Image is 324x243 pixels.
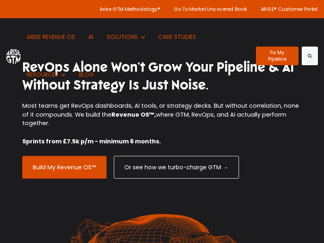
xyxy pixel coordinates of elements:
a: Or see how we turbo-charge GTM → [114,156,239,179]
strong: Sprints from £7.5k p/m - minimum 6 months. [22,137,161,145]
strong: Revenue OS™, [111,111,156,119]
nav: Desktop navigation [21,18,250,94]
button: Show submenu for RESOURCES RESOURCES [21,56,71,94]
a: AI [82,18,99,56]
button: Search [302,47,318,65]
a: Build My Revenue OS™ [22,156,107,179]
a: Fix My Pipeline [256,47,299,65]
a: CASE STUDIES [152,18,202,56]
button: Show submenu for SOLUTIONS SOLUTIONS [101,18,151,56]
p: Most teams get RevOps dashboards, AI tools, or strategy decks. But without correlation, none of i... [22,102,302,128]
img: ARISE GTM logo (1) white [6,48,21,64]
span: RESOURCES [27,70,58,79]
span: SOLUTIONS [107,33,138,41]
a: ARISE REVENUE OS [21,18,81,56]
a: BLOG [73,56,100,94]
